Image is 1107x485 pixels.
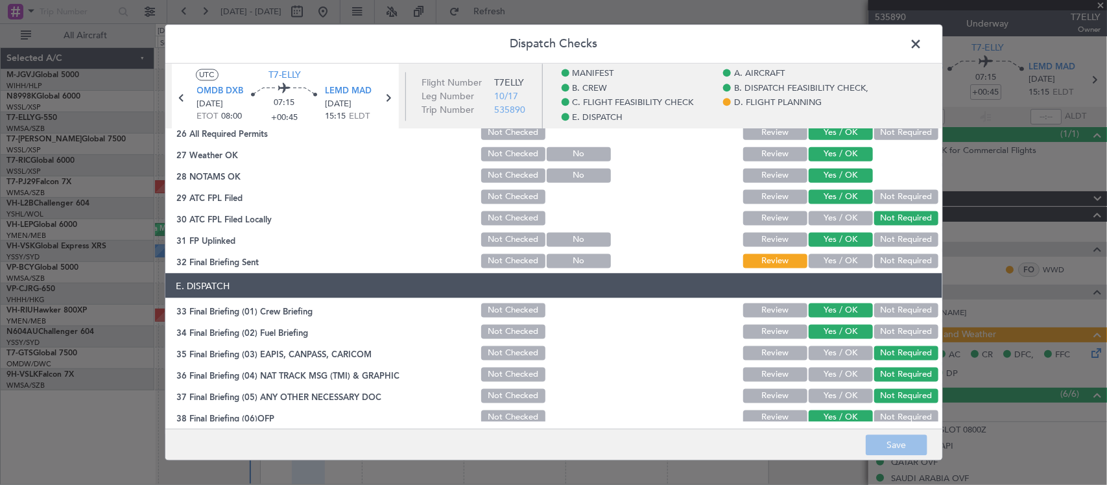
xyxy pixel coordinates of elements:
button: Yes / OK [809,388,873,403]
button: Yes / OK [809,254,873,268]
button: Not Required [874,303,938,317]
button: Not Required [874,410,938,424]
button: Not Required [874,367,938,381]
button: Yes / OK [809,125,873,139]
button: Yes / OK [809,410,873,424]
button: Yes / OK [809,211,873,225]
button: Yes / OK [809,168,873,182]
button: Yes / OK [809,147,873,161]
button: Not Required [874,189,938,204]
button: Not Required [874,125,938,139]
button: Yes / OK [809,303,873,317]
button: Not Required [874,346,938,360]
button: Yes / OK [809,232,873,246]
button: Not Required [874,211,938,225]
button: Not Required [874,388,938,403]
button: Not Required [874,324,938,338]
button: Yes / OK [809,346,873,360]
button: Yes / OK [809,324,873,338]
button: Yes / OK [809,367,873,381]
button: Yes / OK [809,189,873,204]
button: Not Required [874,254,938,268]
button: Not Required [874,232,938,246]
header: Dispatch Checks [165,25,942,64]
